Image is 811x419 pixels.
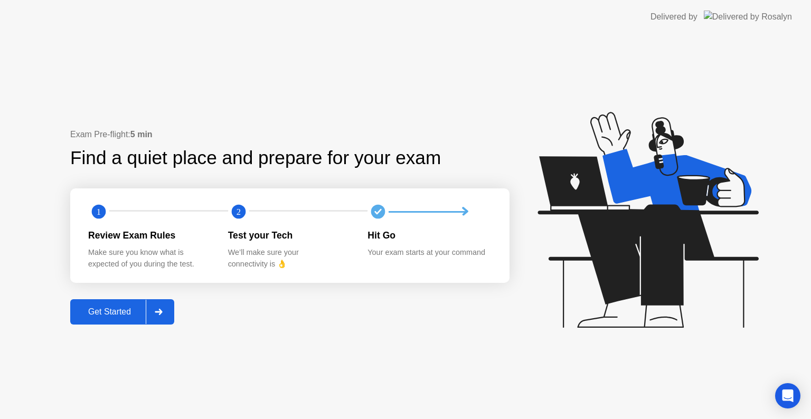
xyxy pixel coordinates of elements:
[88,228,211,242] div: Review Exam Rules
[237,207,241,217] text: 2
[367,247,491,259] div: Your exam starts at your command
[130,130,153,139] b: 5 min
[73,307,146,317] div: Get Started
[88,247,211,270] div: Make sure you know what is expected of you during the test.
[367,228,491,242] div: Hit Go
[228,228,351,242] div: Test your Tech
[70,144,442,172] div: Find a quiet place and prepare for your exam
[228,247,351,270] div: We’ll make sure your connectivity is 👌
[775,383,800,408] div: Open Intercom Messenger
[70,128,510,141] div: Exam Pre-flight:
[704,11,792,23] img: Delivered by Rosalyn
[97,207,101,217] text: 1
[70,299,174,325] button: Get Started
[650,11,697,23] div: Delivered by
